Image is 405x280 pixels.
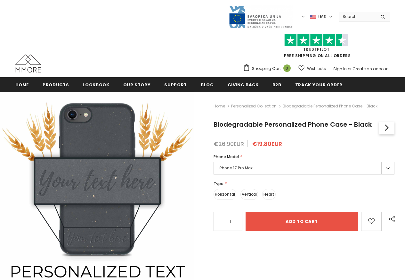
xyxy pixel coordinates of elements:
[283,64,291,72] span: 0
[15,82,29,88] span: Home
[243,64,294,73] a: Shopping Cart 0
[246,212,358,231] input: Add to cart
[262,189,276,200] label: Heart
[295,82,343,88] span: Track your order
[307,65,326,72] span: Wish Lists
[272,82,281,88] span: B2B
[333,66,347,72] a: Sign In
[15,55,41,72] img: MMORE Cases
[283,102,377,110] span: Biodegradable Personalized Phone Case - Black
[214,162,394,174] label: iPhone 17 Pro Max
[243,37,390,58] span: FREE SHIPPING ON ALL ORDERS
[240,189,258,200] label: Vertical
[252,140,282,148] span: €19.80EUR
[201,82,214,88] span: Blog
[214,189,236,200] label: Horizontal
[83,77,109,92] a: Lookbook
[201,77,214,92] a: Blog
[229,14,293,19] a: Javni Razpis
[228,77,259,92] a: Giving back
[43,82,69,88] span: Products
[214,102,225,110] a: Home
[214,120,372,129] span: Biodegradable Personalized Phone Case - Black
[272,77,281,92] a: B2B
[229,5,293,29] img: Javni Razpis
[43,77,69,92] a: Products
[310,14,316,20] img: USD
[298,63,326,74] a: Wish Lists
[214,140,244,148] span: €26.90EUR
[352,66,390,72] a: Create an account
[83,82,109,88] span: Lookbook
[214,181,223,186] span: Type
[164,82,187,88] span: support
[214,154,239,159] span: Phone Model
[123,82,151,88] span: Our Story
[284,34,348,47] img: Trust Pilot Stars
[164,77,187,92] a: support
[303,47,330,52] a: Trustpilot
[318,14,327,20] span: USD
[252,65,281,72] span: Shopping Cart
[228,82,259,88] span: Giving back
[339,12,376,21] input: Search Site
[348,66,352,72] span: or
[123,77,151,92] a: Our Story
[231,103,277,109] a: Personalized Collection
[15,77,29,92] a: Home
[295,77,343,92] a: Track your order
